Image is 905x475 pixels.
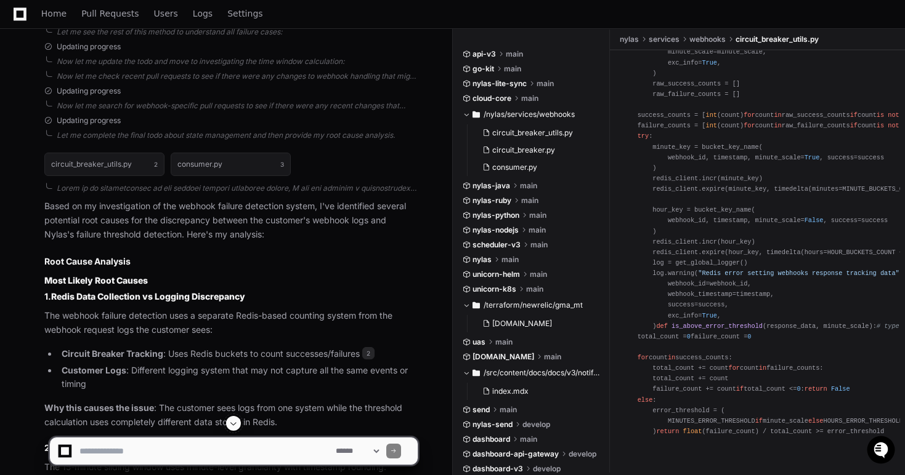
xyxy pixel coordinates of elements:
[620,34,639,44] span: nylas
[57,116,121,126] span: Updating progress
[477,159,594,176] button: consumer.py
[805,154,820,161] span: True
[689,34,726,44] span: webhooks
[477,383,594,400] button: index.mdx
[866,434,899,468] iframe: Open customer support
[44,153,164,176] button: circuit_breaker_utils.py2
[473,337,485,347] span: uas
[492,128,573,138] span: circuit_breaker_utils.py
[520,181,537,191] span: main
[473,352,534,362] span: [DOMAIN_NAME]
[62,348,163,359] strong: Circuit Breaker Tracking
[706,111,717,119] span: int
[672,322,763,330] span: is_above_error_threshold
[177,161,222,168] h1: consumer.py
[62,365,126,375] strong: Customer Logs
[797,385,800,393] span: 0
[57,57,418,66] div: Now let me update the todo and move to investigating the time window calculation:
[477,124,594,142] button: circuit_breaker_utils.py
[12,12,37,37] img: PlayerZero
[747,333,751,340] span: 0
[473,405,490,415] span: send
[473,49,496,59] span: api-v3
[702,59,717,66] span: True
[877,122,884,129] span: is
[57,183,418,193] div: Lorem ip do sitametconsec ad eli seddoei tempori utlaboree dolore, M ali eni adminim v quisnostru...
[12,92,34,114] img: 1736555170064-99ba0984-63c1-480f-8ee9-699278ef63ed
[154,159,158,169] span: 2
[280,159,284,169] span: 3
[506,49,523,59] span: main
[649,34,680,44] span: services
[698,269,899,277] span: "Redis error setting webhooks response tracking data"
[492,386,529,396] span: index.mdx
[495,337,513,347] span: main
[44,199,418,241] p: Based on my investigation of the webhook failure detection system, I've identified several potent...
[744,122,755,129] span: for
[44,290,418,303] h4: 1.
[57,130,418,140] div: Let me complete the final todo about state management and then provide my root cause analysis.
[526,284,543,294] span: main
[521,196,538,206] span: main
[473,255,492,265] span: nylas
[473,284,516,294] span: unicorn-k8s
[473,269,520,279] span: unicorn-helm
[484,368,601,378] span: /src/content/docs/docs/v3/notifications
[492,319,552,329] span: [DOMAIN_NAME]
[473,94,511,103] span: cloud-core
[529,225,546,235] span: main
[154,10,178,17] span: Users
[492,162,537,172] span: consumer.py
[477,142,594,159] button: circuit_breaker.py
[42,104,156,114] div: We're available if you need us!
[58,347,418,361] li: : Uses Redis buckets to count successes/failures
[888,111,899,119] span: not
[484,300,583,310] span: /terraform/newrelic/gma_mt
[656,322,667,330] span: def
[123,129,149,138] span: Pylon
[774,122,781,129] span: in
[888,122,899,129] span: not
[473,181,510,191] span: nylas-java
[209,95,224,110] button: Start new chat
[529,210,546,220] span: main
[850,111,858,119] span: if
[12,49,224,69] div: Welcome
[687,333,691,340] span: 0
[463,363,601,383] button: /src/content/docs/docs/v3/notifications
[473,365,480,380] svg: Directory
[473,240,521,250] span: scheduler-v3
[805,385,827,393] span: return
[473,225,519,235] span: nylas-nodejs
[530,269,547,279] span: main
[57,101,418,111] div: Now let me search for webhook-specific pull requests to see if there were any recent changes that...
[530,240,548,250] span: main
[463,105,601,124] button: /nylas/services/webhooks
[473,210,519,220] span: nylas-python
[504,64,521,74] span: main
[501,255,519,265] span: main
[57,71,418,81] div: Now let me check recent pull requests to see if there were any changes to webhook handling that m...
[44,401,418,429] p: : The customer sees logs from one system while the threshold calculation uses completely differen...
[362,347,375,359] span: 2
[44,402,154,413] strong: Why this causes the issue
[744,111,755,119] span: for
[171,153,291,176] button: consumer.py3
[58,364,418,392] li: : Different logging system that may not capture all the same events or timing
[877,111,884,119] span: is
[42,92,202,104] div: Start new chat
[473,79,527,89] span: nylas-lite-sync
[766,322,869,330] span: response_data, minute_scale
[537,79,554,89] span: main
[736,34,819,44] span: circuit_breaker_utils.py
[500,405,517,415] span: main
[227,10,262,17] span: Settings
[57,42,121,52] span: Updating progress
[473,298,480,313] svg: Directory
[87,129,149,138] a: Powered byPylon
[44,255,418,268] h2: Root Cause Analysis
[484,110,575,119] span: /nylas/services/webhooks
[831,385,850,393] span: False
[41,10,67,17] span: Home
